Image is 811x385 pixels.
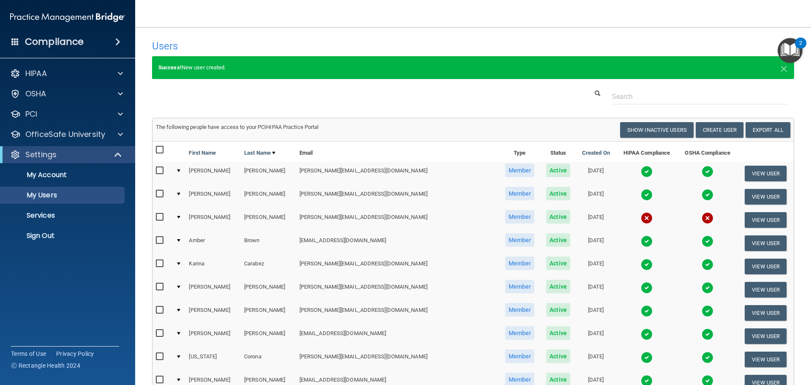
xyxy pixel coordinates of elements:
img: tick.e7d51cea.svg [702,235,713,247]
p: PCI [25,109,37,119]
td: [PERSON_NAME] [185,162,241,185]
img: tick.e7d51cea.svg [702,305,713,317]
th: Email [296,142,499,162]
td: [PERSON_NAME] [185,278,241,301]
span: Member [505,210,535,224]
td: Carabez [241,255,296,278]
span: Active [546,187,570,200]
a: Last Name [244,148,275,158]
a: OSHA [10,89,123,99]
h4: Compliance [25,36,84,48]
th: OSHA Compliance [678,142,738,162]
a: HIPAA [10,68,123,79]
td: [DATE] [576,185,616,208]
a: Settings [10,150,122,160]
td: [PERSON_NAME] [241,208,296,232]
p: Services [5,211,121,220]
img: tick.e7d51cea.svg [641,305,653,317]
p: OfficeSafe University [25,129,105,139]
button: Open Resource Center, 2 new notifications [778,38,803,63]
td: [PERSON_NAME] [185,301,241,325]
td: [PERSON_NAME][EMAIL_ADDRESS][DOMAIN_NAME] [296,278,499,301]
td: [PERSON_NAME][EMAIL_ADDRESS][DOMAIN_NAME] [296,301,499,325]
a: Created On [582,148,610,158]
img: tick.e7d51cea.svg [641,189,653,201]
td: [DATE] [576,255,616,278]
h4: Users [152,41,521,52]
td: Brown [241,232,296,255]
p: HIPAA [25,68,47,79]
button: View User [745,352,787,367]
img: tick.e7d51cea.svg [702,282,713,294]
img: tick.e7d51cea.svg [702,352,713,363]
td: [PERSON_NAME] [241,278,296,301]
img: tick.e7d51cea.svg [702,259,713,270]
span: × [780,59,788,76]
img: tick.e7d51cea.svg [641,328,653,340]
span: Active [546,280,570,293]
td: [PERSON_NAME][EMAIL_ADDRESS][DOMAIN_NAME] [296,185,499,208]
img: tick.e7d51cea.svg [641,259,653,270]
button: View User [745,166,787,181]
span: The following people have access to your PCIHIPAA Practice Portal [156,124,319,130]
a: First Name [189,148,216,158]
td: [DATE] [576,348,616,371]
img: tick.e7d51cea.svg [702,166,713,177]
span: Active [546,233,570,247]
img: tick.e7d51cea.svg [641,235,653,247]
td: Karina [185,255,241,278]
td: [PERSON_NAME][EMAIL_ADDRESS][DOMAIN_NAME] [296,348,499,371]
td: [DATE] [576,325,616,348]
input: Search [612,89,788,104]
td: Corona [241,348,296,371]
button: View User [745,189,787,205]
div: 2 [799,43,802,54]
p: OSHA [25,89,46,99]
span: Active [546,326,570,340]
button: Close [780,63,788,73]
img: tick.e7d51cea.svg [641,282,653,294]
td: [DATE] [576,232,616,255]
td: [PERSON_NAME] [241,301,296,325]
button: Create User [696,122,743,138]
a: OfficeSafe University [10,129,123,139]
button: View User [745,328,787,344]
span: Active [546,350,570,363]
span: Member [505,164,535,177]
span: Member [505,303,535,317]
img: cross.ca9f0e7f.svg [702,212,713,224]
span: Member [505,233,535,247]
span: Member [505,326,535,340]
a: Privacy Policy [56,350,94,358]
button: View User [745,235,787,251]
td: [PERSON_NAME] [185,185,241,208]
button: View User [745,282,787,298]
img: tick.e7d51cea.svg [702,189,713,201]
a: PCI [10,109,123,119]
p: My Account [5,171,121,179]
img: tick.e7d51cea.svg [641,166,653,177]
td: [DATE] [576,162,616,185]
div: New user created. [152,56,794,79]
a: Export All [746,122,790,138]
img: cross.ca9f0e7f.svg [641,212,653,224]
span: Member [505,187,535,200]
td: [US_STATE] [185,348,241,371]
img: PMB logo [10,9,125,26]
th: Type [499,142,541,162]
td: [DATE] [576,208,616,232]
td: [PERSON_NAME] [241,325,296,348]
strong: Success! [158,64,182,71]
td: [PERSON_NAME] [241,162,296,185]
th: HIPAA Compliance [616,142,678,162]
th: Status [541,142,576,162]
span: Member [505,257,535,270]
img: tick.e7d51cea.svg [702,328,713,340]
a: Terms of Use [11,350,46,358]
button: View User [745,259,787,274]
td: [PERSON_NAME] [241,185,296,208]
p: Sign Out [5,232,121,240]
button: Show Inactive Users [620,122,694,138]
td: [PERSON_NAME][EMAIL_ADDRESS][DOMAIN_NAME] [296,255,499,278]
span: Active [546,164,570,177]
